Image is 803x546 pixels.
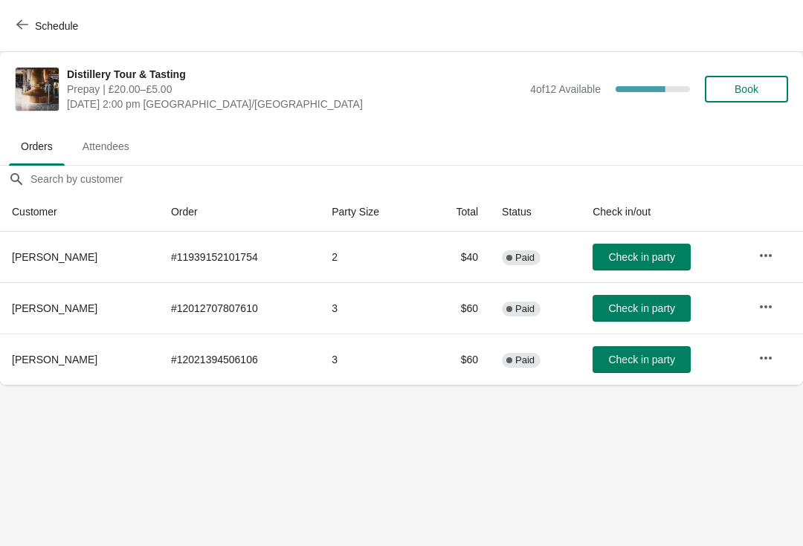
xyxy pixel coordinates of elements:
[705,76,788,103] button: Book
[593,244,691,270] button: Check in party
[515,303,535,315] span: Paid
[7,13,90,39] button: Schedule
[159,232,320,282] td: # 11939152101754
[67,97,523,111] span: [DATE] 2:00 pm [GEOGRAPHIC_DATA]/[GEOGRAPHIC_DATA]
[515,252,535,264] span: Paid
[593,295,691,322] button: Check in party
[159,192,320,232] th: Order
[35,20,78,32] span: Schedule
[159,282,320,334] td: # 12012707807610
[608,251,674,263] span: Check in party
[12,354,97,365] span: [PERSON_NAME]
[490,192,581,232] th: Status
[67,82,523,97] span: Prepay | £20.00–£5.00
[424,232,491,282] td: $40
[12,251,97,263] span: [PERSON_NAME]
[424,282,491,334] td: $60
[12,302,97,314] span: [PERSON_NAME]
[159,334,320,385] td: # 12021394506106
[9,133,65,160] span: Orders
[16,68,59,111] img: Distillery Tour & Tasting
[608,302,674,314] span: Check in party
[320,334,423,385] td: 3
[424,192,491,232] th: Total
[67,67,523,82] span: Distillery Tour & Tasting
[530,83,601,95] span: 4 of 12 Available
[320,192,423,232] th: Party Size
[424,334,491,385] td: $60
[30,166,803,192] input: Search by customer
[581,192,746,232] th: Check in/out
[515,354,535,366] span: Paid
[320,282,423,334] td: 3
[735,83,758,95] span: Book
[71,133,141,160] span: Attendees
[608,354,674,365] span: Check in party
[320,232,423,282] td: 2
[593,346,691,373] button: Check in party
